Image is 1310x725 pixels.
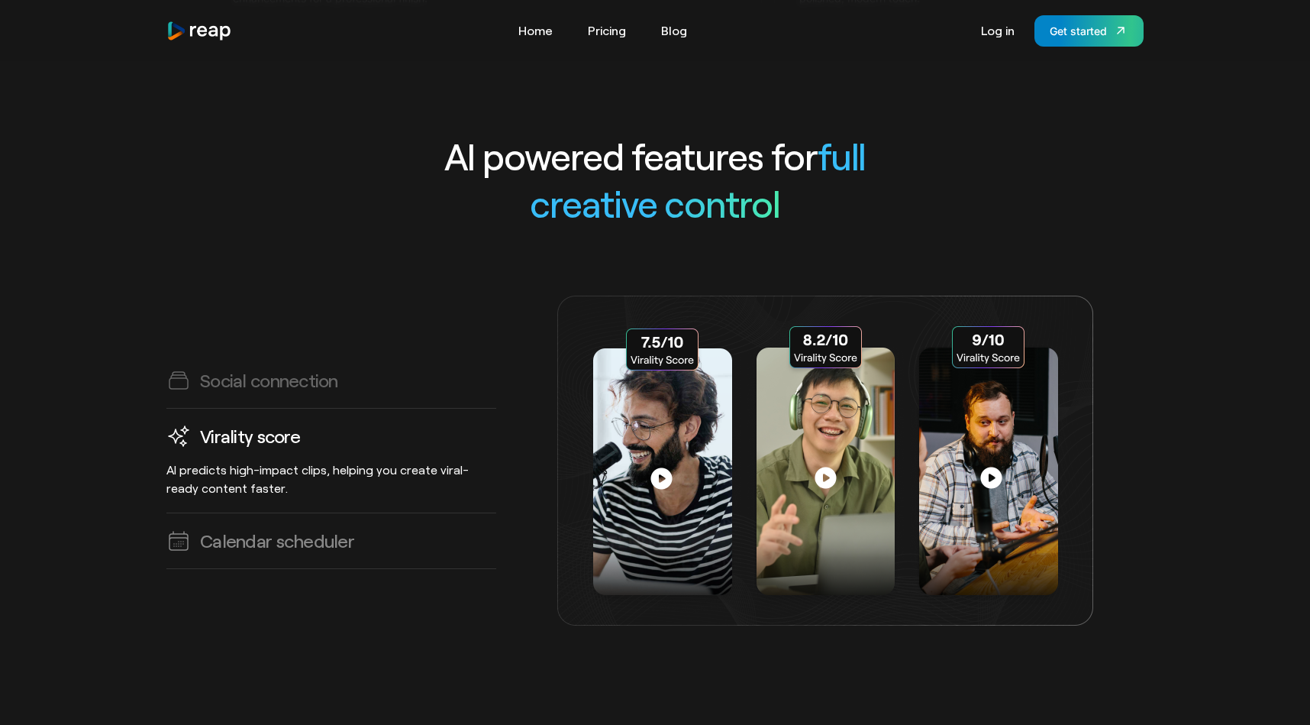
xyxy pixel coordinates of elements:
a: Pricing [580,18,634,43]
a: Blog [653,18,695,43]
a: Home [511,18,560,43]
a: Get started [1034,15,1144,47]
p: AI predicts high-impact clips, helping you create viral-ready content faster. [166,461,496,497]
a: Log in [973,18,1022,43]
a: home [166,21,232,41]
div: Get started [1050,23,1107,39]
h3: Calendar scheduler [200,529,354,552]
h2: AI powered features for [443,132,867,228]
h3: Virality score [200,424,300,448]
h3: Social connection [200,368,338,392]
img: Virality Score [557,296,1093,626]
